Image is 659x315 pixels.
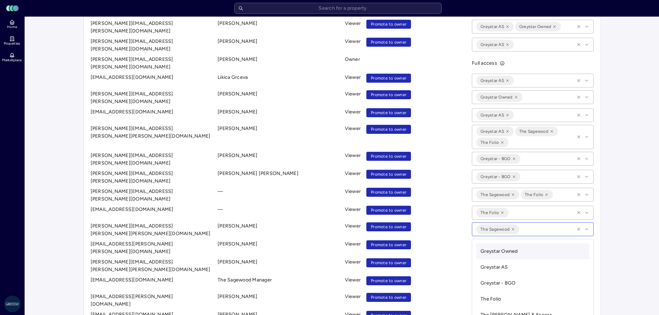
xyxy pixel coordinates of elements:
[345,222,361,238] p: Viewer
[218,20,339,35] p: [PERSON_NAME]
[218,108,339,122] p: [PERSON_NAME]
[480,209,499,216] div: The Folio
[511,226,515,233] div: Remove The Sagewood
[371,241,406,248] span: Promote to owner
[480,94,513,101] div: Greystar Owned
[218,240,339,256] p: [PERSON_NAME]
[4,296,21,312] img: Greystar AS
[91,74,212,87] p: [EMAIL_ADDRESS][DOMAIN_NAME]
[218,152,339,167] p: [PERSON_NAME]
[480,191,510,198] div: The Sagewood
[472,59,497,67] p: Full access
[91,20,212,35] p: [PERSON_NAME][EMAIL_ADDRESS][PERSON_NAME][DOMAIN_NAME]
[371,126,406,133] span: Promote to owner
[505,41,510,48] div: Remove Greystar AS
[480,41,504,48] div: Greystar AS
[366,240,411,249] button: Promote to owner
[512,155,516,162] div: Remove Greystar - BGO
[91,293,212,308] p: [EMAIL_ADDRESS][PERSON_NAME][DOMAIN_NAME]
[91,152,212,167] p: [PERSON_NAME][EMAIL_ADDRESS][PERSON_NAME][DOMAIN_NAME]
[371,153,406,160] span: Promote to owner
[218,90,339,105] p: [PERSON_NAME]
[552,23,557,30] div: Remove Greystar Owned
[480,128,504,135] div: Greystar AS
[371,207,406,214] span: Promote to owner
[91,170,212,185] p: [PERSON_NAME][EMAIL_ADDRESS][PERSON_NAME][DOMAIN_NAME]
[505,112,510,119] div: Remove Greystar AS
[505,23,510,30] div: Remove Greystar AS
[480,77,504,84] div: Greystar AS
[371,39,406,46] span: Promote to owner
[525,191,543,198] div: The Folio
[366,222,411,231] button: Promote to owner
[345,188,361,203] p: Viewer
[371,277,406,284] span: Promote to owner
[4,41,20,46] span: Properties
[480,173,511,180] div: Greystar - BGO
[366,20,411,29] button: Promote to owner
[91,56,212,71] p: [PERSON_NAME][EMAIL_ADDRESS][PERSON_NAME][DOMAIN_NAME]
[345,240,361,256] p: Viewer
[218,276,339,290] p: The Sagewood Manager
[345,293,361,308] p: Viewer
[366,276,411,285] button: Promote to owner
[91,206,212,220] p: [EMAIL_ADDRESS][DOMAIN_NAME]
[345,20,361,35] p: Viewer
[511,191,515,198] div: Remove The Sagewood
[345,152,361,167] p: Viewer
[366,38,411,47] button: Promote to owner
[371,75,406,82] span: Promote to owner
[366,258,411,267] button: Promote to owner
[371,171,406,178] span: Promote to owner
[366,90,411,99] button: Promote to owner
[234,3,442,14] input: Search for a property
[218,258,339,274] p: [PERSON_NAME]
[345,125,361,149] p: Viewer
[2,58,21,62] span: Marketplace
[345,206,361,220] p: Viewer
[480,280,516,286] span: Greystar - BGO
[345,74,361,87] p: Viewer
[345,90,361,105] p: Viewer
[480,296,501,302] span: The Folio
[345,38,361,53] p: Viewer
[480,155,511,162] div: Greystar - BGO
[91,240,212,256] p: [EMAIL_ADDRESS][PERSON_NAME][PERSON_NAME][DOMAIN_NAME]
[91,276,212,290] p: [EMAIL_ADDRESS][DOMAIN_NAME]
[218,38,339,53] p: [PERSON_NAME]
[345,258,361,274] p: Viewer
[480,264,508,270] span: Greystar AS
[505,77,510,84] div: Remove Greystar AS
[366,293,411,302] button: Promote to owner
[7,25,17,29] span: Home
[371,294,406,301] span: Promote to owner
[480,23,504,30] div: Greystar AS
[366,188,411,197] button: Promote to owner
[218,74,339,87] p: Likica Grceva
[500,209,504,216] div: Remove The Folio
[366,108,411,117] button: Promote to owner
[480,139,499,146] div: The Folio
[371,21,406,28] span: Promote to owner
[371,189,406,196] span: Promote to owner
[218,56,339,71] p: [PERSON_NAME]
[91,108,212,122] p: [EMAIL_ADDRESS][DOMAIN_NAME]
[519,128,548,135] div: The Sagewood
[544,191,549,198] div: Remove The Folio
[480,248,518,254] span: Greystar Owned
[345,276,361,290] p: Viewer
[512,173,516,180] div: Remove Greystar - BGO
[366,152,411,161] button: Promote to owner
[366,206,411,215] button: Promote to owner
[218,188,339,203] p: —
[366,74,411,83] button: Promote to owner
[91,258,212,274] p: [PERSON_NAME][EMAIL_ADDRESS][PERSON_NAME][PERSON_NAME][DOMAIN_NAME]
[91,188,212,203] p: [PERSON_NAME][EMAIL_ADDRESS][PERSON_NAME][DOMAIN_NAME]
[371,223,406,230] span: Promote to owner
[480,226,510,233] div: The Sagewood
[218,206,339,220] p: —
[91,125,212,149] p: [PERSON_NAME][EMAIL_ADDRESS][PERSON_NAME][PERSON_NAME][DOMAIN_NAME]
[519,23,551,30] div: Greystar Owned
[345,170,361,185] p: Viewer
[218,293,339,308] p: [PERSON_NAME]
